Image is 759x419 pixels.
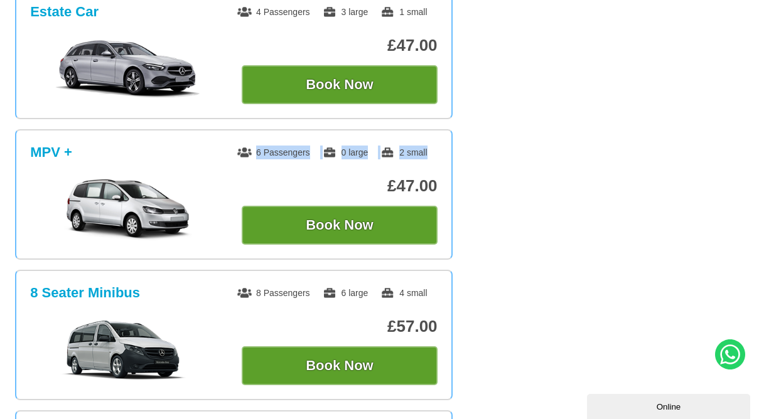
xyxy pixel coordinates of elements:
span: 0 large [323,147,369,157]
iframe: chat widget [587,391,753,419]
span: 8 Passengers [237,288,310,298]
span: 4 Passengers [237,7,310,17]
span: 3 large [323,7,369,17]
img: 8 Seater Minibus [33,319,222,381]
button: Book Now [242,65,437,104]
button: Book Now [242,206,437,245]
p: £47.00 [242,176,437,196]
h3: 8 Seater Minibus [30,285,140,301]
h3: MPV + [30,144,72,161]
span: 6 Passengers [237,147,310,157]
h3: Estate Car [30,4,99,20]
span: 6 large [323,288,369,298]
span: 2 small [380,147,427,157]
p: £57.00 [242,317,437,336]
p: £47.00 [242,36,437,55]
img: MPV + [33,178,222,241]
button: Book Now [242,346,437,385]
span: 1 small [380,7,427,17]
span: 4 small [380,288,427,298]
img: Estate Car [33,38,222,100]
